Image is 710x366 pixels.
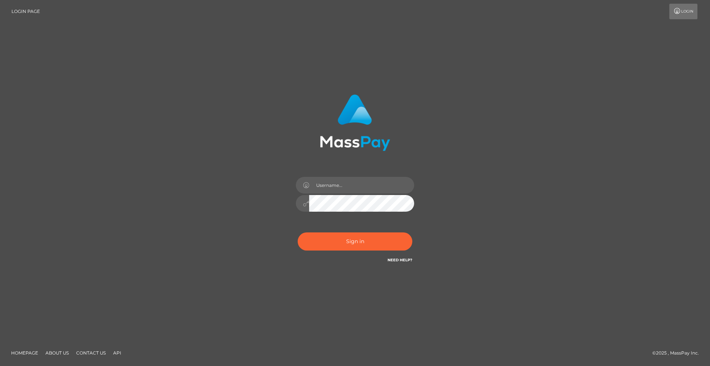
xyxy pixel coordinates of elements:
a: Homepage [8,347,41,359]
input: Username... [309,177,414,194]
img: MassPay Login [320,94,390,151]
a: API [110,347,124,359]
button: Sign in [298,232,412,251]
a: Contact Us [73,347,109,359]
a: About Us [43,347,72,359]
a: Login [669,4,697,19]
div: © 2025 , MassPay Inc. [652,349,704,357]
a: Login Page [11,4,40,19]
a: Need Help? [388,258,412,262]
